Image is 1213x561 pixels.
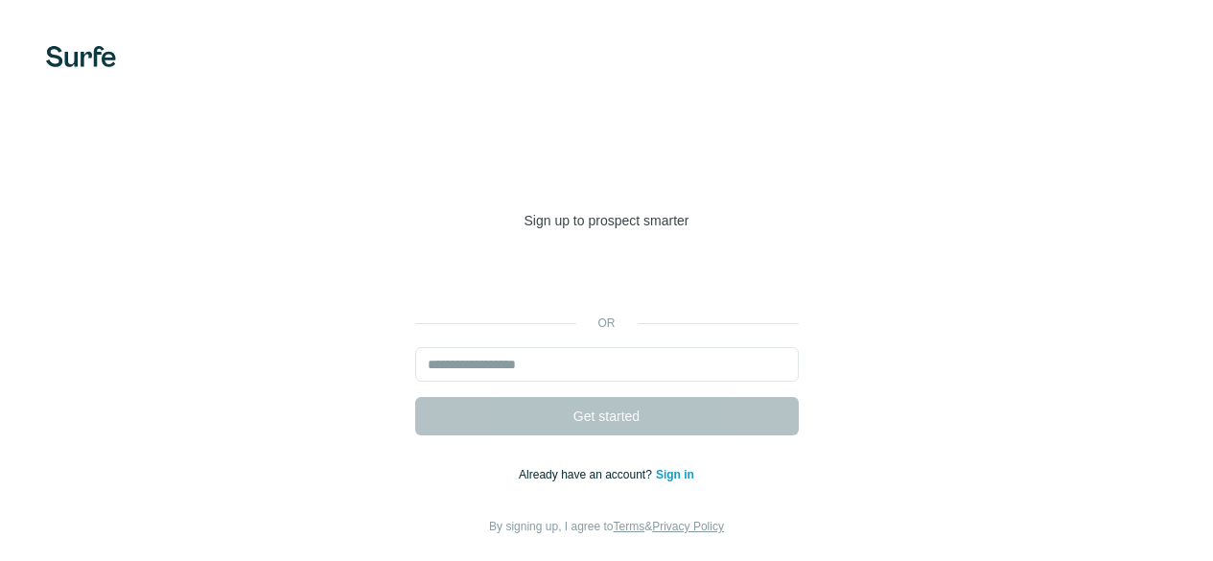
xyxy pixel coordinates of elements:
[656,468,694,481] a: Sign in
[415,211,799,230] p: Sign up to prospect smarter
[652,520,724,533] a: Privacy Policy
[415,130,799,207] h1: Welcome to [GEOGRAPHIC_DATA]
[46,46,116,67] img: Surfe's logo
[519,468,656,481] span: Already have an account?
[489,520,724,533] span: By signing up, I agree to &
[614,520,645,533] a: Terms
[576,315,638,332] p: or
[406,259,808,301] iframe: Sign in with Google Button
